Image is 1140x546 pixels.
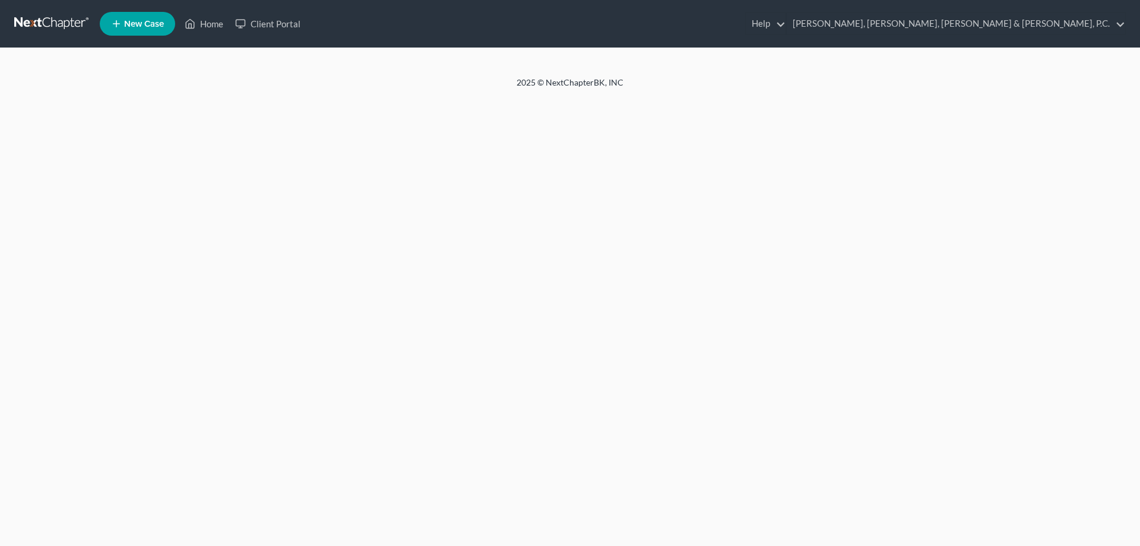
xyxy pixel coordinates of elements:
a: Help [746,13,786,34]
div: 2025 © NextChapterBK, INC [232,77,908,98]
a: Home [179,13,229,34]
new-legal-case-button: New Case [100,12,175,36]
a: Client Portal [229,13,306,34]
a: [PERSON_NAME], [PERSON_NAME], [PERSON_NAME] & [PERSON_NAME], P.C. [787,13,1125,34]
